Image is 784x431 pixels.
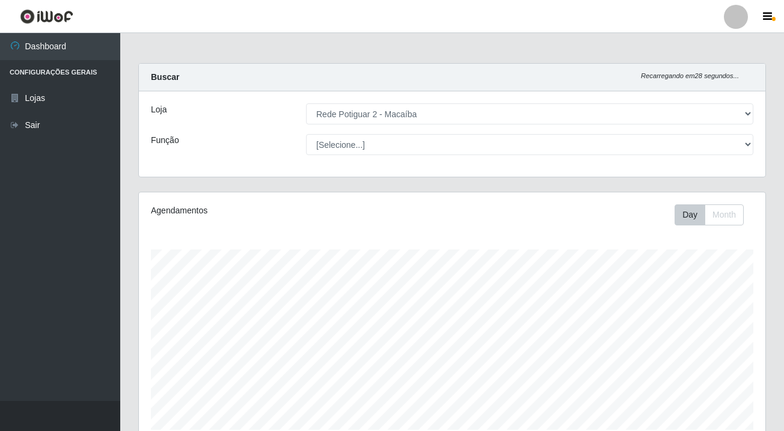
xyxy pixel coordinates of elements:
[151,134,179,147] label: Função
[20,9,73,24] img: CoreUI Logo
[641,72,739,79] i: Recarregando em 28 segundos...
[675,204,744,225] div: First group
[151,103,167,116] label: Loja
[151,204,391,217] div: Agendamentos
[675,204,705,225] button: Day
[151,72,179,82] strong: Buscar
[705,204,744,225] button: Month
[675,204,753,225] div: Toolbar with button groups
